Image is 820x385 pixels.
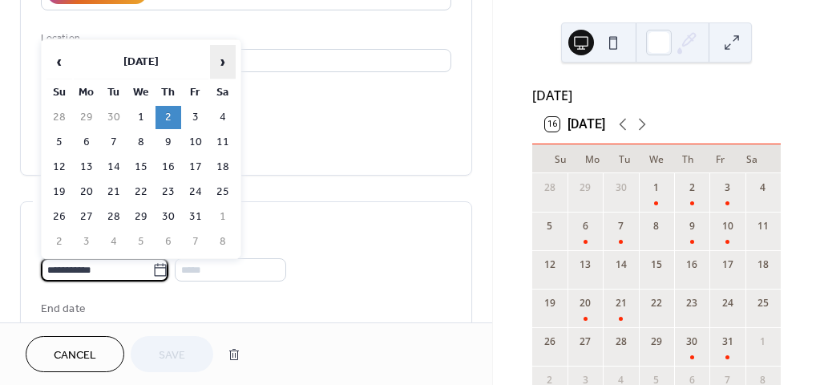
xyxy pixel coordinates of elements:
[614,180,628,195] div: 30
[183,230,208,253] td: 7
[41,30,448,47] div: Location
[614,257,628,272] div: 14
[156,131,181,154] td: 9
[183,106,208,129] td: 3
[210,230,236,253] td: 8
[128,180,154,204] td: 22
[74,131,99,154] td: 6
[578,334,592,349] div: 27
[156,106,181,129] td: 2
[175,243,197,260] span: Time
[41,301,86,318] div: End date
[685,334,699,349] div: 30
[46,230,72,253] td: 2
[756,219,770,233] div: 11
[128,131,154,154] td: 8
[54,347,96,364] span: Cancel
[128,106,154,129] td: 1
[545,144,577,173] div: Su
[46,180,72,204] td: 19
[101,81,127,104] th: Tu
[614,296,628,310] div: 21
[46,205,72,229] td: 26
[74,180,99,204] td: 20
[705,144,737,173] div: Fr
[543,257,557,272] div: 12
[685,219,699,233] div: 9
[101,131,127,154] td: 7
[756,334,770,349] div: 1
[47,46,71,78] span: ‹
[74,230,99,253] td: 3
[41,322,63,338] span: Date
[74,45,208,79] th: [DATE]
[101,156,127,179] td: 14
[128,156,154,179] td: 15
[577,144,609,173] div: Mo
[210,81,236,104] th: Sa
[183,131,208,154] td: 10
[649,180,664,195] div: 1
[721,296,735,310] div: 24
[74,205,99,229] td: 27
[539,113,611,136] button: 16[DATE]
[211,46,235,78] span: ›
[649,334,664,349] div: 29
[649,257,664,272] div: 15
[46,106,72,129] td: 28
[756,296,770,310] div: 25
[614,219,628,233] div: 7
[608,144,640,173] div: Tu
[210,106,236,129] td: 4
[210,180,236,204] td: 25
[721,257,735,272] div: 17
[649,219,664,233] div: 8
[756,180,770,195] div: 4
[685,180,699,195] div: 2
[128,205,154,229] td: 29
[685,296,699,310] div: 23
[183,81,208,104] th: Fr
[210,156,236,179] td: 18
[543,180,557,195] div: 28
[578,180,592,195] div: 29
[101,205,127,229] td: 28
[156,230,181,253] td: 6
[156,156,181,179] td: 16
[156,180,181,204] td: 23
[46,131,72,154] td: 5
[210,131,236,154] td: 11
[101,180,127,204] td: 21
[543,334,557,349] div: 26
[543,296,557,310] div: 19
[74,106,99,129] td: 29
[128,81,154,104] th: We
[74,156,99,179] td: 13
[101,106,127,129] td: 30
[721,334,735,349] div: 31
[74,81,99,104] th: Mo
[578,257,592,272] div: 13
[721,180,735,195] div: 3
[46,81,72,104] th: Su
[736,144,768,173] div: Sa
[578,219,592,233] div: 6
[46,156,72,179] td: 12
[101,230,127,253] td: 4
[183,180,208,204] td: 24
[183,156,208,179] td: 17
[128,230,154,253] td: 5
[210,205,236,229] td: 1
[26,336,124,372] button: Cancel
[640,144,673,173] div: We
[649,296,664,310] div: 22
[614,334,628,349] div: 28
[673,144,705,173] div: Th
[543,219,557,233] div: 5
[685,257,699,272] div: 16
[721,219,735,233] div: 10
[756,257,770,272] div: 18
[532,86,781,105] div: [DATE]
[578,296,592,310] div: 20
